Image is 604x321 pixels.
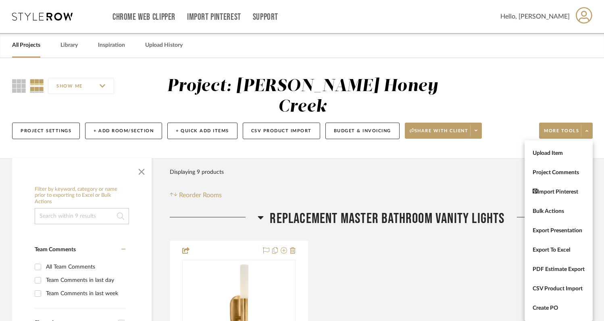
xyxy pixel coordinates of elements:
span: Create PO [533,305,585,312]
span: Import Pinterest [533,188,585,195]
span: PDF Estimate Export [533,266,585,273]
span: Bulk Actions [533,208,585,215]
span: Export Presentation [533,227,585,234]
span: Upload Item [533,150,585,157]
span: Export To Excel [533,247,585,254]
span: Project Comments [533,169,585,176]
span: CSV Product Import [533,286,585,292]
